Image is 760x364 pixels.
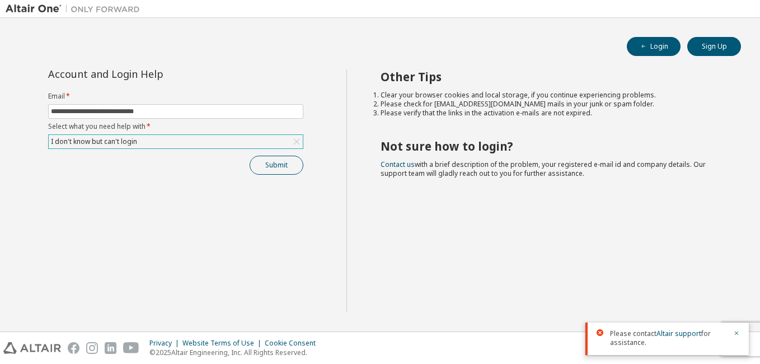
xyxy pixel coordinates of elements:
label: Select what you need help with [48,122,303,131]
img: instagram.svg [86,342,98,354]
a: Altair support [656,329,701,338]
div: I don't know but can't login [49,135,303,148]
img: facebook.svg [68,342,79,354]
img: altair_logo.svg [3,342,61,354]
p: © 2025 Altair Engineering, Inc. All Rights Reserved. [149,348,322,357]
span: Please contact for assistance. [610,329,726,347]
div: I don't know but can't login [49,136,139,148]
img: youtube.svg [123,342,139,354]
div: Account and Login Help [48,69,252,78]
li: Please check for [EMAIL_ADDRESS][DOMAIN_NAME] mails in your junk or spam folder. [381,100,721,109]
h2: Other Tips [381,69,721,84]
button: Submit [250,156,303,175]
li: Clear your browser cookies and local storage, if you continue experiencing problems. [381,91,721,100]
span: with a brief description of the problem, your registered e-mail id and company details. Our suppo... [381,160,706,178]
div: Cookie Consent [265,339,322,348]
div: Website Terms of Use [182,339,265,348]
label: Email [48,92,303,101]
img: linkedin.svg [105,342,116,354]
div: Privacy [149,339,182,348]
h2: Not sure how to login? [381,139,721,153]
button: Sign Up [687,37,741,56]
a: Contact us [381,160,415,169]
img: Altair One [6,3,146,15]
button: Login [627,37,681,56]
li: Please verify that the links in the activation e-mails are not expired. [381,109,721,118]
